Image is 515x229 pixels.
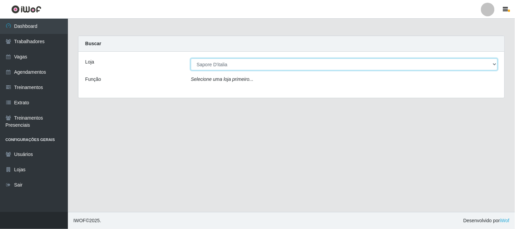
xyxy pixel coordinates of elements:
[85,41,101,46] strong: Buscar
[11,5,41,14] img: CoreUI Logo
[463,217,510,224] span: Desenvolvido por
[73,218,86,223] span: IWOF
[85,58,94,66] label: Loja
[191,76,253,82] i: Selecione uma loja primeiro...
[73,217,101,224] span: © 2025 .
[85,76,101,83] label: Função
[500,218,510,223] a: iWof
